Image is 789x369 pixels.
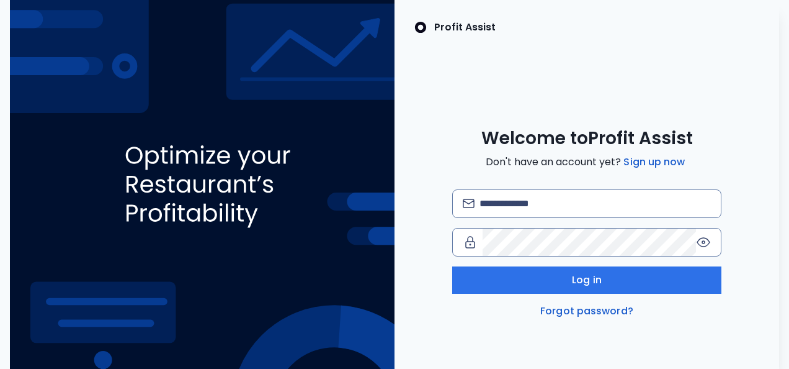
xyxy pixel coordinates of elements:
[621,155,687,170] a: Sign up now
[572,273,602,288] span: Log in
[463,199,475,208] img: email
[414,20,427,35] img: SpotOn Logo
[481,127,693,150] span: Welcome to Profit Assist
[434,20,496,35] p: Profit Assist
[538,304,636,319] a: Forgot password?
[486,155,687,170] span: Don't have an account yet?
[452,266,721,294] button: Log in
